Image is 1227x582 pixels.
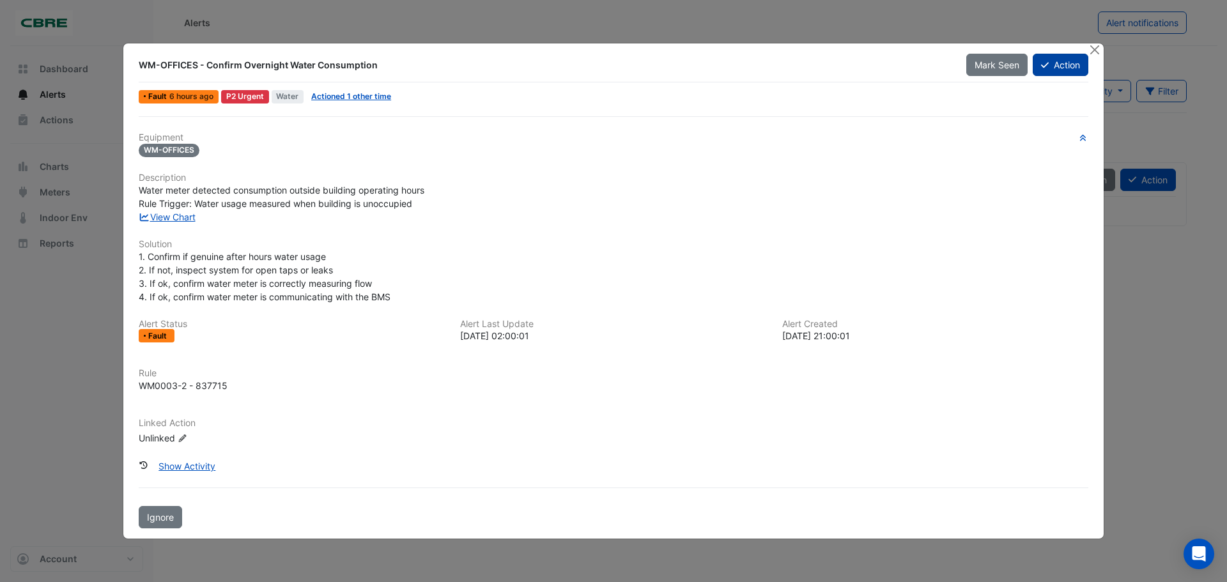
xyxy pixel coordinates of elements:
span: Fault [148,332,169,340]
span: Wed 20-Aug-2025 02:00 AEST [169,91,213,101]
fa-icon: Edit Linked Action [178,434,187,443]
div: WM-OFFICES - Confirm Overnight Water Consumption [139,59,951,72]
div: WM0003-2 - 837715 [139,379,228,392]
div: Open Intercom Messenger [1184,539,1214,569]
button: Close [1088,43,1101,57]
a: View Chart [139,211,196,222]
span: Fault [148,93,169,100]
h6: Equipment [139,132,1088,143]
button: Mark Seen [966,54,1028,76]
span: Mark Seen [975,59,1019,70]
h6: Alert Status [139,319,445,330]
span: Water meter detected consumption outside building operating hours Rule Trigger: Water usage measu... [139,185,424,209]
div: P2 Urgent [221,90,269,103]
span: Ignore [147,512,174,523]
div: Unlinked [139,431,292,445]
h6: Solution [139,239,1088,250]
button: Ignore [139,506,182,528]
a: Actioned 1 other time [311,91,391,101]
span: Water [272,90,304,103]
button: Show Activity [150,455,224,477]
h6: Alert Created [782,319,1088,330]
div: [DATE] 02:00:01 [460,329,766,342]
h6: Description [139,172,1088,183]
button: Action [1033,54,1088,76]
h6: Rule [139,368,1088,379]
h6: Linked Action [139,418,1088,429]
span: 1. Confirm if genuine after hours water usage 2. If not, inspect system for open taps or leaks 3.... [139,251,390,302]
span: WM-OFFICES [139,144,199,157]
div: [DATE] 21:00:01 [782,329,1088,342]
h6: Alert Last Update [460,319,766,330]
